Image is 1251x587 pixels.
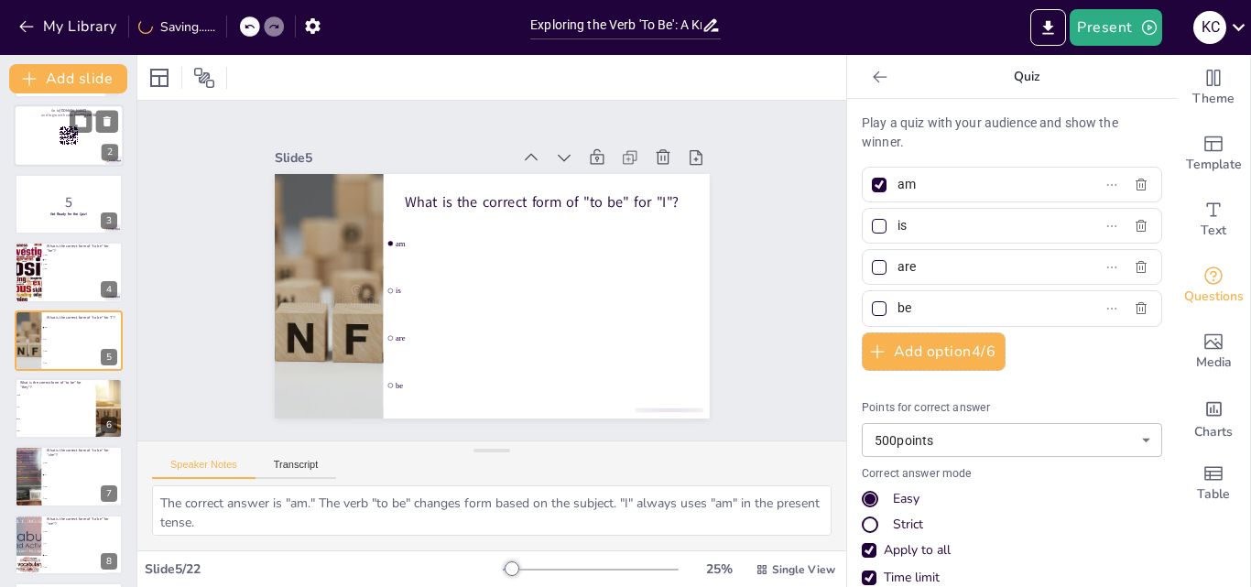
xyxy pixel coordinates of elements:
[1193,11,1226,44] div: k C
[45,566,122,568] span: be
[47,448,117,458] p: What is the correct form of "to be" for "she"?
[20,380,91,390] p: What is the correct form of "to be" for "they"?
[862,423,1162,457] div: 500 points
[96,111,118,133] button: Delete Slide
[45,268,95,270] span: be
[145,63,174,92] div: Layout
[1177,451,1250,516] div: Add a table
[50,212,88,216] strong: Get Ready for the Quiz!
[45,259,95,261] span: is
[47,314,117,320] p: What is the correct form of "to be" for "I"?
[145,560,503,578] div: Slide 5 / 22
[45,542,122,544] span: is
[862,114,1162,152] p: Play a quiz with your audience and show the winner.
[60,108,86,113] strong: [DOMAIN_NAME]
[45,350,122,352] span: are
[697,560,741,578] div: 25 %
[1192,89,1235,109] span: Theme
[45,554,122,556] span: are
[101,553,117,570] div: 8
[897,295,1068,321] input: Option 4
[45,264,95,266] span: are
[47,516,117,527] p: What is the correct form of "to be" for "we"?
[862,490,1162,508] div: Easy
[70,111,92,133] button: Duplicate Slide
[402,220,707,293] span: am
[101,281,117,298] div: 4
[9,64,127,93] button: Add slide
[419,175,699,254] p: What is the correct form of "to be" for "I"?
[101,485,117,502] div: 7
[45,255,95,256] span: am
[1193,9,1226,46] button: k C
[530,12,702,38] input: Insert title
[884,569,940,587] div: Time limit
[45,530,122,532] span: am
[1177,319,1250,385] div: Add images, graphics, shapes or video
[1030,9,1066,46] button: Export to PowerPoint
[862,332,1006,371] button: Add option4/6
[45,474,122,476] span: is
[17,429,94,431] span: be
[193,67,215,89] span: Position
[101,417,117,433] div: 6
[101,212,117,229] div: 3
[45,497,122,499] span: be
[152,485,832,536] textarea: The correct answer is "am." The verb "to be" changes form based on the subject. "I" always uses "...
[15,378,123,439] div: 6
[14,12,125,41] button: My Library
[15,310,123,371] div: 5
[893,490,919,508] div: Easy
[884,541,951,560] div: Apply to all
[15,242,123,302] div: 4
[15,515,123,575] div: 8
[897,254,1068,280] input: Option 3
[14,105,124,168] div: 2
[256,459,337,479] button: Transcript
[1196,353,1232,373] span: Media
[862,569,1162,587] div: Time limit
[47,244,117,254] p: What is the correct form of "to be" for "he"?
[20,192,117,212] p: 5
[897,171,1068,198] input: Option 1
[1184,287,1244,307] span: Questions
[45,462,122,464] span: am
[152,459,256,479] button: Speaker Notes
[383,312,688,386] span: are
[15,174,123,234] div: 3
[45,326,122,328] span: am
[862,466,1162,483] p: Correct answer mode
[895,55,1159,99] p: Quiz
[1177,121,1250,187] div: Add ready made slides
[862,400,1162,417] p: Points for correct answer
[1070,9,1161,46] button: Present
[45,362,122,364] span: be
[392,266,697,339] span: is
[1177,253,1250,319] div: Get real-time input from your audience
[1186,155,1242,175] span: Template
[138,18,215,36] div: Saving......
[101,349,117,365] div: 5
[1177,187,1250,253] div: Add text boxes
[897,212,1068,239] input: Option 2
[862,516,1162,534] div: Strict
[17,418,94,419] span: are
[1177,55,1250,121] div: Change the overall theme
[102,145,118,161] div: 2
[772,562,835,577] span: Single View
[17,395,94,397] span: am
[373,358,678,431] span: be
[19,108,118,114] p: Go to
[15,446,123,506] div: 7
[19,114,118,119] p: and login with code
[1177,385,1250,451] div: Add charts and graphs
[1201,221,1226,241] span: Text
[893,516,923,534] div: Strict
[1194,422,1233,442] span: Charts
[45,486,122,488] span: are
[1197,484,1230,505] span: Table
[45,338,122,340] span: is
[862,541,1162,560] div: Apply to all
[301,106,537,172] div: Slide 5
[17,406,94,408] span: is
